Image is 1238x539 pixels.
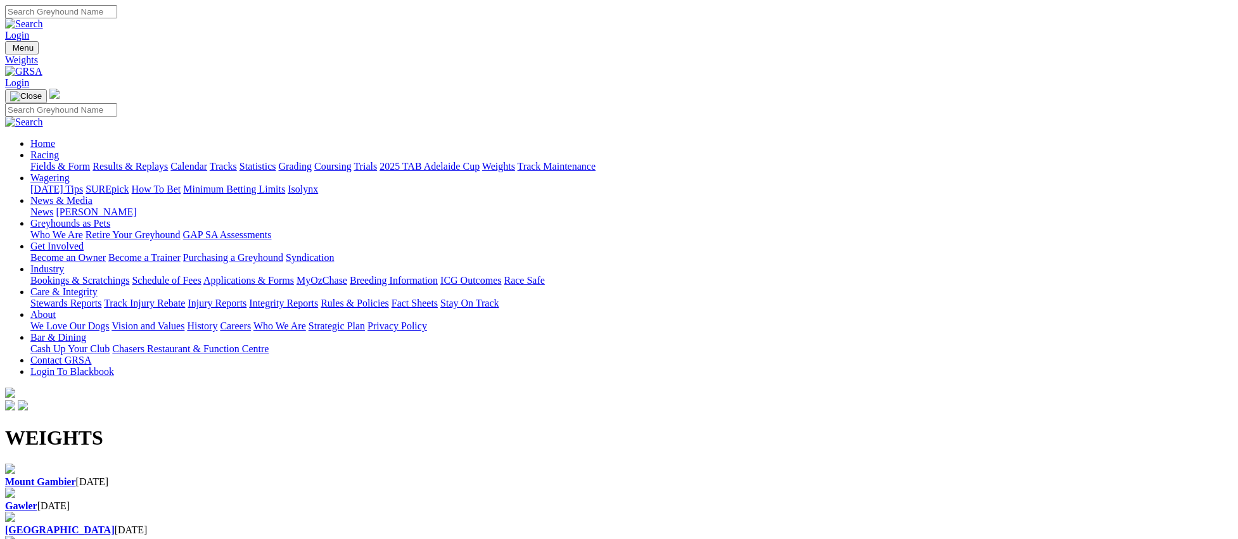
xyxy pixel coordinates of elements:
a: Weights [5,54,1233,66]
h1: WEIGHTS [5,426,1233,450]
a: Get Involved [30,241,84,251]
a: Tracks [210,161,237,172]
a: Track Maintenance [518,161,596,172]
a: Bookings & Scratchings [30,275,129,286]
a: History [187,320,217,331]
img: file-red.svg [5,488,15,498]
a: [DATE] Tips [30,184,83,194]
a: SUREpick [86,184,129,194]
div: [DATE] [5,524,1233,536]
a: Care & Integrity [30,286,98,297]
a: Fact Sheets [392,298,438,308]
a: Mount Gambier [5,476,76,487]
a: Login [5,77,29,88]
a: [GEOGRAPHIC_DATA] [5,524,115,535]
a: News [30,206,53,217]
a: Schedule of Fees [132,275,201,286]
a: News & Media [30,195,93,206]
img: Close [10,91,42,101]
input: Search [5,5,117,18]
a: Isolynx [288,184,318,194]
div: Industry [30,275,1233,286]
a: Racing [30,149,59,160]
a: Contact GRSA [30,355,91,365]
a: 2025 TAB Adelaide Cup [380,161,480,172]
img: twitter.svg [18,400,28,410]
button: Toggle navigation [5,41,39,54]
a: Calendar [170,161,207,172]
img: Search [5,117,43,128]
img: file-red.svg [5,464,15,474]
a: Chasers Restaurant & Function Centre [112,343,269,354]
a: Injury Reports [188,298,246,308]
a: Minimum Betting Limits [183,184,285,194]
div: About [30,320,1233,332]
a: Privacy Policy [367,320,427,331]
a: Who We Are [253,320,306,331]
a: Trials [354,161,377,172]
a: We Love Our Dogs [30,320,109,331]
a: About [30,309,56,320]
img: logo-grsa-white.png [49,89,60,99]
div: Racing [30,161,1233,172]
a: Strategic Plan [309,320,365,331]
a: Become an Owner [30,252,106,263]
a: Coursing [314,161,352,172]
a: GAP SA Assessments [183,229,272,240]
a: Greyhounds as Pets [30,218,110,229]
a: Rules & Policies [321,298,389,308]
a: Retire Your Greyhound [86,229,181,240]
a: How To Bet [132,184,181,194]
div: Care & Integrity [30,298,1233,309]
a: Wagering [30,172,70,183]
a: Statistics [239,161,276,172]
img: facebook.svg [5,400,15,410]
a: Track Injury Rebate [104,298,185,308]
a: Become a Trainer [108,252,181,263]
a: Stay On Track [440,298,499,308]
a: Industry [30,263,64,274]
a: Home [30,138,55,149]
a: [PERSON_NAME] [56,206,136,217]
div: Get Involved [30,252,1233,263]
a: Login [5,30,29,41]
a: Applications & Forms [203,275,294,286]
div: News & Media [30,206,1233,218]
a: Cash Up Your Club [30,343,110,354]
div: [DATE] [5,476,1233,488]
img: logo-grsa-white.png [5,388,15,398]
a: Fields & Form [30,161,90,172]
a: MyOzChase [297,275,347,286]
span: Menu [13,43,34,53]
a: Grading [279,161,312,172]
a: ICG Outcomes [440,275,501,286]
a: Integrity Reports [249,298,318,308]
a: Careers [220,320,251,331]
a: Results & Replays [93,161,168,172]
a: Syndication [286,252,334,263]
div: Bar & Dining [30,343,1233,355]
a: Purchasing a Greyhound [183,252,283,263]
a: Weights [482,161,515,172]
a: Breeding Information [350,275,438,286]
div: Greyhounds as Pets [30,229,1233,241]
a: Gawler [5,500,37,511]
div: Wagering [30,184,1233,195]
button: Toggle navigation [5,89,47,103]
img: file-red.svg [5,512,15,522]
a: Vision and Values [112,320,184,331]
a: Login To Blackbook [30,366,114,377]
input: Search [5,103,117,117]
a: Bar & Dining [30,332,86,343]
a: Who We Are [30,229,83,240]
img: Search [5,18,43,30]
a: Stewards Reports [30,298,101,308]
a: Race Safe [504,275,544,286]
img: GRSA [5,66,42,77]
div: [DATE] [5,500,1233,512]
